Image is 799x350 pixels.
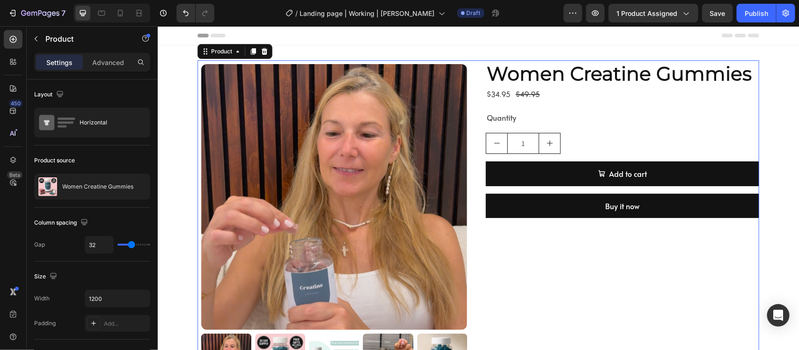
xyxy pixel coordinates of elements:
div: Gap [34,241,45,249]
button: 1 product assigned [608,4,698,22]
div: Beta [7,171,22,179]
span: / [296,8,298,18]
div: Add to cart [452,141,490,154]
div: Publish [745,8,768,18]
div: Quantity [328,84,601,99]
input: quantity [350,107,381,127]
button: increment [381,107,403,127]
div: Open Intercom Messenger [767,304,790,327]
div: Add... [104,320,148,328]
div: Buy it now [448,173,482,187]
p: Settings [46,58,73,67]
div: Padding [34,319,56,328]
p: Product [45,33,125,44]
h2: Women Creatine Gummies [328,34,601,61]
iframe: Design area [158,26,799,350]
span: Save [710,9,726,17]
span: 1 product assigned [616,8,677,18]
div: Horizontal [80,112,137,133]
button: Publish [737,4,776,22]
input: Auto [85,290,150,307]
div: Product source [34,156,75,165]
img: product feature img [38,177,57,196]
div: Column spacing [34,217,90,229]
button: 7 [4,4,70,22]
button: Buy it now [328,168,601,192]
input: Auto [85,236,113,253]
button: Add to cart [328,135,601,160]
button: decrement [329,107,350,127]
div: $49.95 [357,61,383,76]
div: $34.95 [328,61,353,76]
span: Landing page | Working | [PERSON_NAME] [300,8,435,18]
div: Layout [34,88,66,101]
p: 7 [61,7,66,19]
p: Women Creatine Gummies [62,183,133,190]
div: Size [34,270,59,283]
div: Product [51,21,76,29]
div: Width [34,294,50,303]
div: Undo/Redo [176,4,214,22]
button: Save [702,4,733,22]
p: Advanced [92,58,124,67]
div: 450 [9,100,22,107]
span: Draft [467,9,481,17]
